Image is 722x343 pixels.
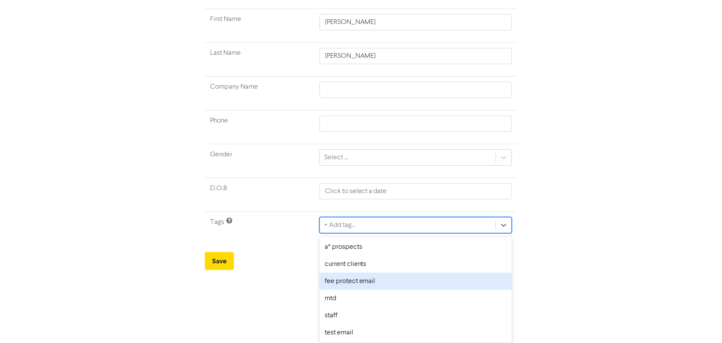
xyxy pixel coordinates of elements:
[320,273,512,290] div: fee protect email
[205,9,314,43] td: First Name
[205,43,314,77] td: Last Name
[320,239,512,256] div: a* prospects
[205,144,314,178] td: Gender
[205,212,314,246] td: Tags
[320,307,512,324] div: staff
[320,183,512,200] input: Click to select a date
[205,178,314,212] td: D.O.B
[320,256,512,273] div: current clients
[324,152,348,163] div: Select ...
[320,324,512,341] div: test email
[205,110,314,144] td: Phone
[205,77,314,110] td: Company Name
[679,302,722,343] iframe: Chat Widget
[324,220,355,230] div: + Add tag...
[205,252,234,270] button: Save
[320,290,512,307] div: mtd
